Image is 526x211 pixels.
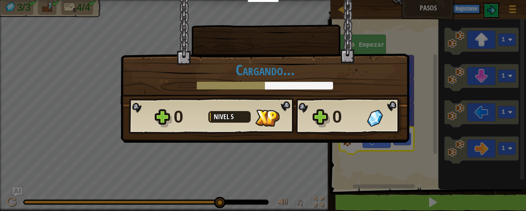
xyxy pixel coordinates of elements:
h1: Cargando... [129,62,401,78]
div: 0 [332,105,362,129]
img: Gemas Ganadas [367,110,383,127]
span: 5 [231,112,234,122]
span: Nivel [214,112,231,122]
div: 0 [174,105,204,129]
img: XP Ganada [255,110,280,127]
